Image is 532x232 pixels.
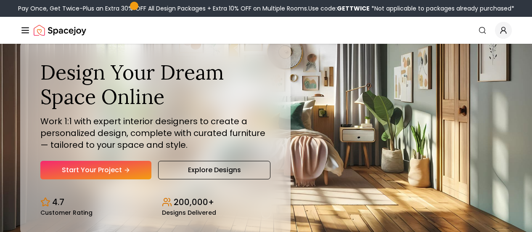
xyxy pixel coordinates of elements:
div: Pay Once, Get Twice-Plus an Extra 30% OFF All Design Packages + Extra 10% OFF on Multiple Rooms. [18,4,514,13]
small: Customer Rating [40,210,93,216]
a: Explore Designs [158,161,270,179]
a: Spacejoy [34,22,86,39]
p: 4.7 [52,196,64,208]
b: GETTWICE [337,4,370,13]
div: Design stats [40,189,270,216]
p: 200,000+ [174,196,214,208]
h1: Design Your Dream Space Online [40,60,270,109]
p: Work 1:1 with expert interior designers to create a personalized design, complete with curated fu... [40,115,270,151]
nav: Global [20,17,512,44]
img: Spacejoy Logo [34,22,86,39]
a: Start Your Project [40,161,151,179]
small: Designs Delivered [162,210,216,216]
span: *Not applicable to packages already purchased* [370,4,514,13]
span: Use code: [308,4,370,13]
